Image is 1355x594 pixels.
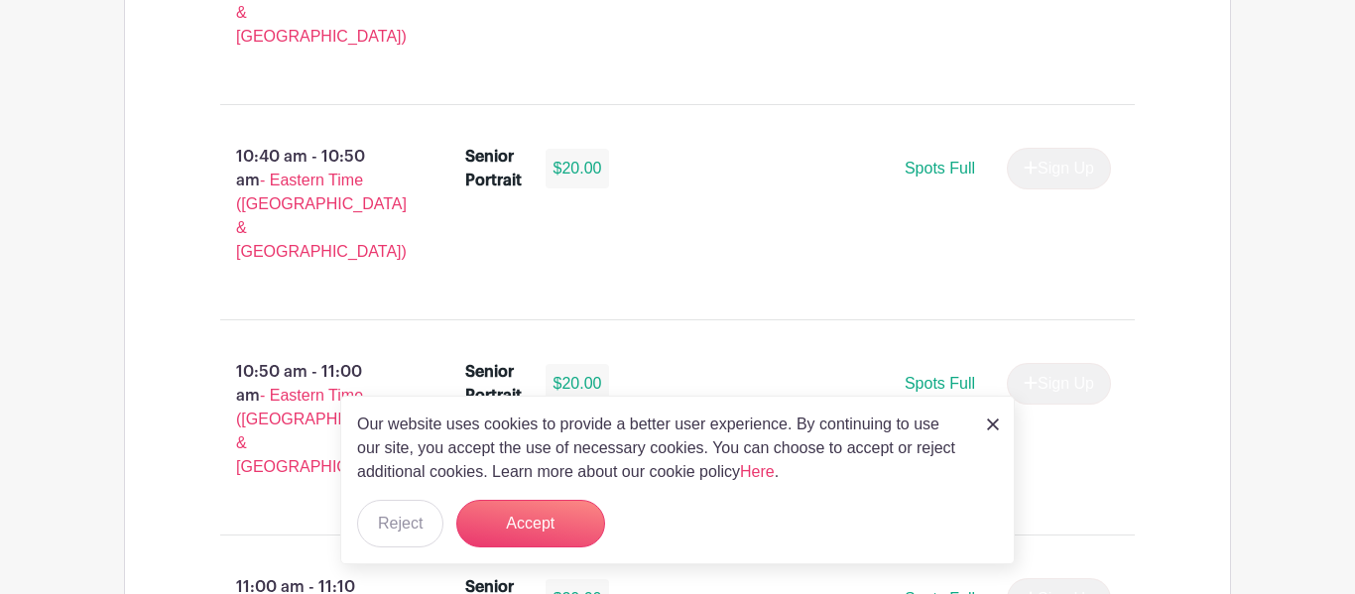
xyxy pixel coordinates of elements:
span: - Eastern Time ([GEOGRAPHIC_DATA] & [GEOGRAPHIC_DATA]) [236,387,407,475]
span: Spots Full [905,375,975,392]
div: Senior Portrait [465,360,522,408]
a: Here [740,463,775,480]
img: close_button-5f87c8562297e5c2d7936805f587ecaba9071eb48480494691a3f1689db116b3.svg [987,418,999,430]
button: Accept [456,500,605,547]
p: 10:40 am - 10:50 am [188,137,433,272]
div: Senior Portrait [465,145,522,192]
p: 10:50 am - 11:00 am [188,352,433,487]
span: Spots Full [905,160,975,177]
span: - Eastern Time ([GEOGRAPHIC_DATA] & [GEOGRAPHIC_DATA]) [236,172,407,260]
button: Reject [357,500,443,547]
div: $20.00 [546,364,610,404]
div: $20.00 [546,149,610,188]
p: Our website uses cookies to provide a better user experience. By continuing to use our site, you ... [357,413,966,484]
